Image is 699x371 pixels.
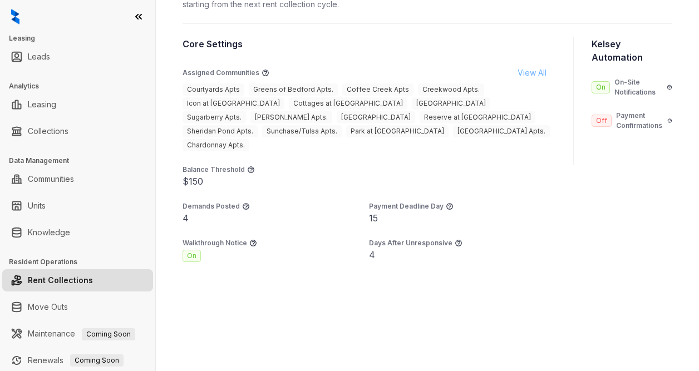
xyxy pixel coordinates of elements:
[2,168,153,190] li: Communities
[369,211,555,225] div: 15
[453,125,550,137] span: [GEOGRAPHIC_DATA] Apts.
[420,111,535,123] span: Reserve at [GEOGRAPHIC_DATA]
[2,323,153,345] li: Maintenance
[183,97,284,110] span: Icon at [GEOGRAPHIC_DATA]
[183,201,240,211] p: Demands Posted
[183,37,555,51] h3: Core Settings
[2,269,153,291] li: Rent Collections
[2,93,153,116] li: Leasing
[369,248,555,261] div: 4
[183,165,245,175] p: Balance Threshold
[9,81,155,91] h3: Analytics
[183,211,369,225] div: 4
[183,125,258,137] span: Sheridan Pond Apts.
[518,67,547,79] span: View All
[342,83,414,96] span: Coffee Creek Apts
[2,221,153,244] li: Knowledge
[28,269,93,291] a: Rent Collections
[28,221,70,244] a: Knowledge
[28,46,50,68] a: Leads
[262,125,342,137] span: Sunchase/Tulsa Apts.
[418,83,484,96] span: Creekwood Apts.
[2,46,153,68] li: Leads
[369,201,444,211] p: Payment Deadline Day
[289,97,407,110] span: Cottages at [GEOGRAPHIC_DATA]
[28,195,46,217] a: Units
[369,238,452,248] p: Days After Unresponsive
[28,168,74,190] a: Communities
[183,68,259,78] p: Assigned Communities
[70,354,124,367] span: Coming Soon
[337,111,415,123] span: [GEOGRAPHIC_DATA]
[9,257,155,267] h3: Resident Operations
[2,195,153,217] li: Units
[2,120,153,142] li: Collections
[592,37,672,64] h3: Kelsey Automation
[183,111,246,123] span: Sugarberry Apts.
[183,238,247,248] p: Walkthrough Notice
[412,97,490,110] span: [GEOGRAPHIC_DATA]
[183,139,249,151] span: Chardonnay Apts.
[28,93,56,116] a: Leasing
[82,328,135,340] span: Coming Soon
[183,175,555,188] div: $150
[346,125,449,137] span: Park at [GEOGRAPHIC_DATA]
[2,296,153,318] li: Move Outs
[509,64,555,82] button: View All
[183,83,244,96] span: Courtyards Apts
[28,296,68,318] a: Move Outs
[28,120,68,142] a: Collections
[183,250,201,262] span: On
[250,111,332,123] span: [PERSON_NAME] Apts.
[592,81,610,93] span: On
[592,115,612,127] span: Off
[616,111,665,131] p: Payment Confirmations
[9,33,155,43] h3: Leasing
[9,156,155,166] h3: Data Management
[249,83,338,96] span: Greens of Bedford Apts.
[614,77,664,97] p: On-Site Notifications
[11,9,19,24] img: logo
